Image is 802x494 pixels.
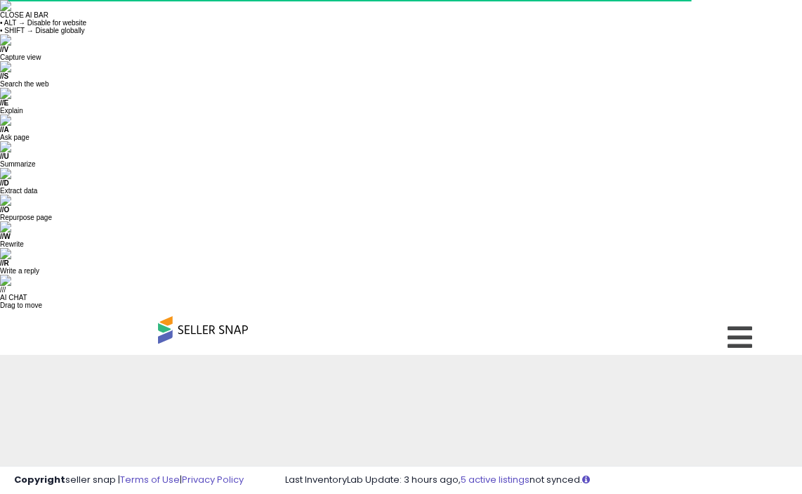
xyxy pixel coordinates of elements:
[461,473,530,486] a: 5 active listings
[285,474,788,487] div: Last InventoryLab Update: 3 hours ago, not synced.
[14,473,65,486] strong: Copyright
[120,473,180,486] a: Terms of Use
[582,475,590,484] i: Click here to read more about un-synced listings.
[14,474,244,487] div: seller snap | |
[182,473,244,486] a: Privacy Policy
